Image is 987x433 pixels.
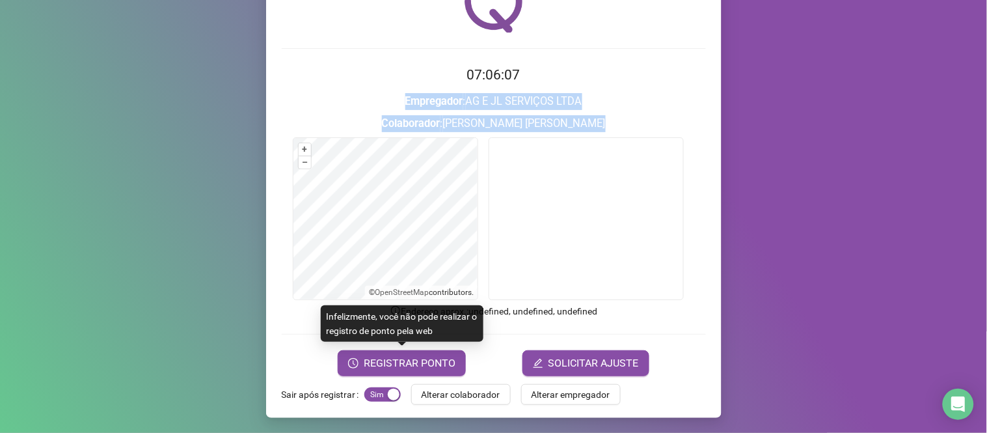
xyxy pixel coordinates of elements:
button: REGISTRAR PONTO [338,350,466,376]
li: © contributors. [369,288,474,297]
div: Open Intercom Messenger [943,389,974,420]
span: Alterar empregador [532,387,610,402]
strong: Colaborador [382,117,440,130]
span: REGISTRAR PONTO [364,356,455,371]
span: edit [533,358,543,369]
a: OpenStreetMap [375,288,429,297]
span: clock-circle [348,358,358,369]
button: editSOLICITAR AJUSTE [522,350,649,376]
button: Alterar empregador [521,384,621,405]
strong: Empregador [405,95,463,107]
time: 07:06:07 [467,67,521,83]
button: + [299,143,311,156]
span: SOLICITAR AJUSTE [548,356,639,371]
span: Alterar colaborador [422,387,500,402]
div: Infelizmente, você não pode realizar o registro de ponto pela web [321,305,483,342]
button: – [299,156,311,169]
label: Sair após registrar [282,384,364,405]
button: Alterar colaborador [411,384,511,405]
p: Endereço aprox. : undefined, undefined, undefined [282,304,706,318]
h3: : [PERSON_NAME] [PERSON_NAME] [282,115,706,132]
h3: : AG E JL SERVIÇOS LTDA [282,93,706,110]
